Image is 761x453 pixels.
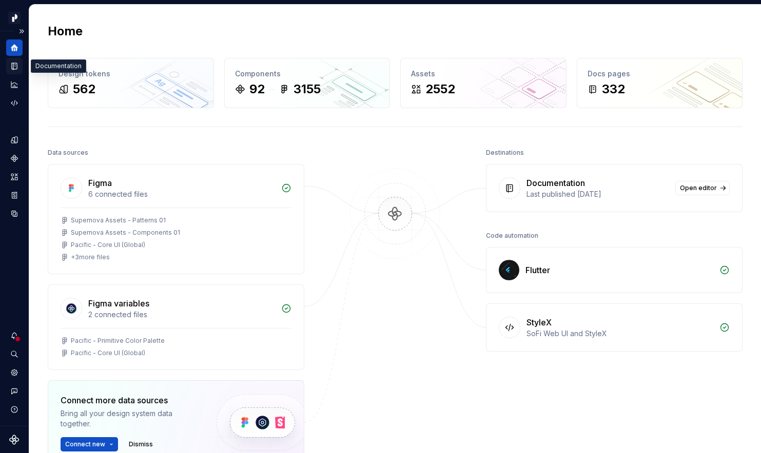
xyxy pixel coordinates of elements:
div: Figma variables [88,297,149,310]
div: 6 connected files [88,189,275,199]
div: Destinations [486,146,524,160]
a: Open editor [675,181,730,195]
a: Figma variables2 connected filesPacific - Primitive Color PalettePacific - Core UI (Global) [48,284,304,370]
h2: Home [48,23,83,39]
div: Components [235,69,380,79]
div: StyleX [526,316,552,328]
div: Flutter [525,264,550,276]
button: Contact support [6,383,23,399]
span: Connect new [65,440,105,448]
a: Analytics [6,76,23,93]
div: Documentation [31,59,86,73]
img: 8d0dbd7b-a897-4c39-8ca0-62fbda938e11.png [8,12,21,24]
a: Home [6,39,23,56]
a: Data sources [6,205,23,222]
div: SoFi Web UI and StyleX [526,328,713,339]
button: Connect new [61,437,118,451]
button: Search ⌘K [6,346,23,362]
a: Design tokens562 [48,58,214,108]
div: Figma [88,177,112,189]
a: Documentation [6,58,23,74]
svg: Supernova Logo [9,435,19,445]
button: Dismiss [124,437,158,451]
a: Code automation [6,95,23,111]
button: Notifications [6,327,23,344]
button: Expand sidebar [14,24,29,38]
div: Code automation [486,229,538,243]
div: Documentation [526,177,585,189]
a: Storybook stories [6,187,23,203]
div: Docs pages [588,69,732,79]
div: 332 [602,81,625,97]
div: Supernova Assets - Patterns 01 [71,216,166,224]
div: Supernova Assets - Components 01 [71,229,180,237]
a: Assets2552 [400,58,567,108]
div: Design tokens [58,69,203,79]
div: Pacific - Core UI (Global) [71,349,145,357]
div: Bring all your design system data together. [61,408,199,429]
a: Figma6 connected filesSupernova Assets - Patterns 01Supernova Assets - Components 01Pacific - Cor... [48,164,304,274]
div: 562 [73,81,95,97]
a: Docs pages332 [577,58,743,108]
div: Assets [411,69,556,79]
a: Components [6,150,23,167]
span: Open editor [680,184,717,192]
div: 3155 [294,81,321,97]
div: 92 [249,81,265,97]
div: 2552 [425,81,455,97]
div: Data sources [48,146,88,160]
div: 2 connected files [88,310,275,320]
div: Pacific - Core UI (Global) [71,241,145,249]
a: Design tokens [6,132,23,148]
a: Components923155 [224,58,391,108]
div: Connect more data sources [61,394,199,406]
span: Dismiss [129,440,153,448]
div: Pacific - Primitive Color Palette [71,337,165,345]
a: Assets [6,169,23,185]
a: Settings [6,364,23,381]
div: + 3 more files [71,253,110,261]
div: Last published [DATE] [526,189,669,199]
